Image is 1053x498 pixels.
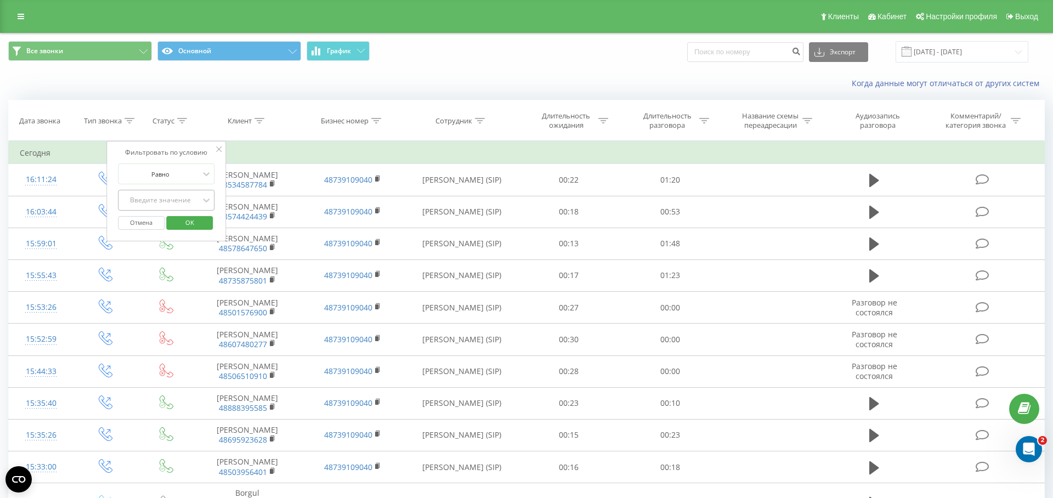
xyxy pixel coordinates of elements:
[518,451,619,483] td: 00:16
[9,142,1045,164] td: Сегодня
[324,462,372,472] a: 48739109040
[324,429,372,440] a: 48739109040
[324,334,372,344] a: 48739109040
[619,196,720,228] td: 00:53
[20,393,63,414] div: 15:35:40
[619,164,720,196] td: 01:20
[118,216,165,230] button: Отмена
[1015,12,1038,21] span: Выход
[1016,436,1042,462] iframe: Intercom live chat
[852,329,897,349] span: Разговор не состоялся
[195,451,300,483] td: [PERSON_NAME]
[195,355,300,387] td: [PERSON_NAME]
[619,324,720,355] td: 00:00
[195,196,300,228] td: [PERSON_NAME]
[518,324,619,355] td: 00:30
[518,196,619,228] td: 00:18
[828,12,859,21] span: Клиенты
[405,196,518,228] td: [PERSON_NAME] (SIP)
[405,451,518,483] td: [PERSON_NAME] (SIP)
[405,419,518,451] td: [PERSON_NAME] (SIP)
[405,355,518,387] td: [PERSON_NAME] (SIP)
[619,451,720,483] td: 00:18
[5,466,32,493] button: Open CMP widget
[157,41,301,61] button: Основной
[219,243,267,253] a: 48578647650
[219,371,267,381] a: 48506510910
[195,292,300,324] td: [PERSON_NAME]
[20,169,63,190] div: 16:11:24
[809,42,868,62] button: Экспорт
[321,116,369,126] div: Бизнес номер
[20,201,63,223] div: 16:03:44
[228,116,252,126] div: Клиент
[405,292,518,324] td: [PERSON_NAME] (SIP)
[687,42,803,62] input: Поиск по номеру
[852,78,1045,88] a: Когда данные могут отличаться от других систем
[944,111,1008,130] div: Комментарий/категория звонка
[619,387,720,419] td: 00:10
[219,403,267,413] a: 48888395585
[219,434,267,445] a: 48695923628
[219,179,267,190] a: 48534587784
[518,164,619,196] td: 00:22
[195,387,300,419] td: [PERSON_NAME]
[537,111,596,130] div: Длительность ожидания
[84,116,122,126] div: Тип звонка
[619,419,720,451] td: 00:23
[26,47,63,55] span: Все звонки
[435,116,472,126] div: Сотрудник
[324,302,372,313] a: 48739109040
[195,419,300,451] td: [PERSON_NAME]
[219,275,267,286] a: 48735875801
[842,111,914,130] div: Аудиозапись разговора
[219,339,267,349] a: 48607480277
[195,164,300,196] td: [PERSON_NAME]
[20,361,63,382] div: 15:44:33
[518,419,619,451] td: 00:15
[1038,436,1047,445] span: 2
[518,387,619,419] td: 00:23
[20,425,63,446] div: 15:35:26
[852,297,897,318] span: Разговор не состоялся
[195,228,300,259] td: [PERSON_NAME]
[405,259,518,291] td: [PERSON_NAME] (SIP)
[195,259,300,291] td: [PERSON_NAME]
[174,214,205,231] span: OK
[324,398,372,408] a: 48739109040
[20,265,63,286] div: 15:55:43
[518,259,619,291] td: 00:17
[19,116,60,126] div: Дата звонка
[619,259,720,291] td: 01:23
[324,238,372,248] a: 48739109040
[152,116,174,126] div: Статус
[219,307,267,318] a: 48501576900
[852,361,897,381] span: Разговор не состоялся
[638,111,697,130] div: Длительность разговора
[518,228,619,259] td: 00:13
[307,41,370,61] button: График
[195,324,300,355] td: [PERSON_NAME]
[324,174,372,185] a: 48739109040
[619,292,720,324] td: 00:00
[324,270,372,280] a: 48739109040
[20,329,63,350] div: 15:52:59
[118,147,214,158] div: Фильтровать по условию
[619,355,720,387] td: 00:00
[20,297,63,318] div: 15:53:26
[20,456,63,478] div: 15:33:00
[324,206,372,217] a: 48739109040
[877,12,907,21] span: Кабинет
[405,324,518,355] td: [PERSON_NAME] (SIP)
[405,387,518,419] td: [PERSON_NAME] (SIP)
[926,12,997,21] span: Настройки профиля
[741,111,800,130] div: Название схемы переадресации
[166,216,213,230] button: OK
[324,366,372,376] a: 48739109040
[405,228,518,259] td: [PERSON_NAME] (SIP)
[327,47,351,55] span: График
[219,211,267,222] a: 48574424439
[219,467,267,477] a: 48503956401
[405,164,518,196] td: [PERSON_NAME] (SIP)
[8,41,152,61] button: Все звонки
